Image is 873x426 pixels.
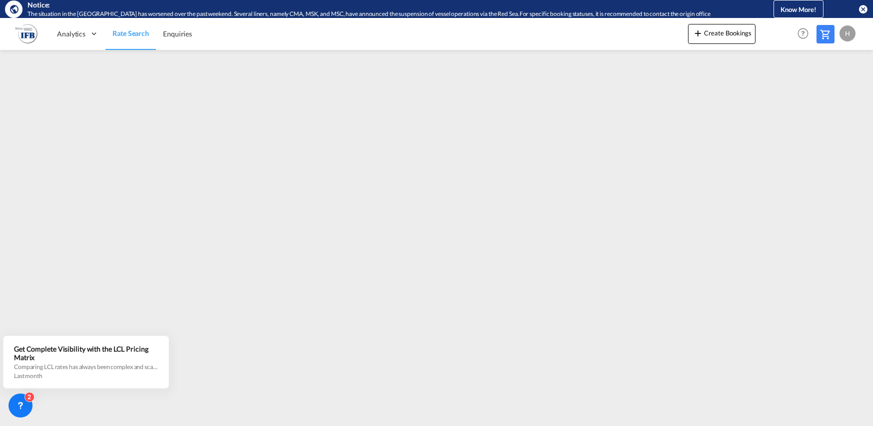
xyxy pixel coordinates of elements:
span: Help [794,25,811,42]
span: Know More! [780,5,816,13]
span: Enquiries [163,29,192,38]
span: Analytics [57,29,85,39]
a: Rate Search [105,17,156,50]
div: H [839,25,855,41]
div: Analytics [50,17,105,50]
div: The situation in the Red Sea has worsened over the past weekend. Several liners, namely CMA, MSK,... [27,10,738,18]
div: Help [794,25,816,43]
button: icon-close-circle [858,4,868,14]
span: Rate Search [112,29,149,37]
md-icon: icon-plus 400-fg [692,27,704,39]
img: b628ab10256c11eeb52753acbc15d091.png [15,22,37,45]
a: Enquiries [156,17,199,50]
button: icon-plus 400-fgCreate Bookings [688,24,755,44]
md-icon: icon-earth [9,4,19,14]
